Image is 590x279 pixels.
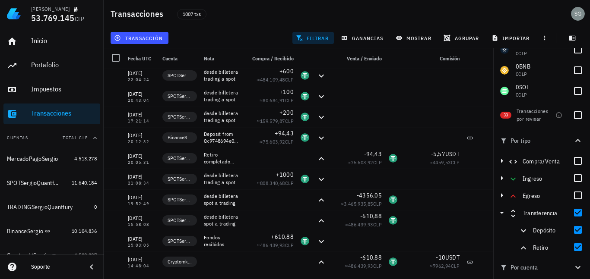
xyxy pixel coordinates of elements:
span: 75.603,92 [263,138,285,145]
div: Deposit from 0x9748694e0ab7ca551bd607c2b6bb57c44f01f8b1 [204,131,238,144]
button: filtrar [292,32,334,44]
span: Total CLP [63,135,88,141]
span: 75.603,92 [351,159,373,166]
span: CLP [75,15,85,23]
span: CLP [518,50,527,56]
span: 0 [516,83,519,91]
span: -10 [436,254,445,261]
span: 484.109,48 [260,76,285,83]
span: ≈ [341,201,382,207]
span: SPOTSergioQuantfury [168,237,192,245]
a: Impuestos [3,79,100,100]
div: desde billetera trading a spot [204,89,238,103]
span: 33 [504,112,508,119]
div: USDT-icon [301,133,309,142]
button: agrupar [440,32,484,44]
div: 15:58:08 [128,223,155,227]
div: 20:05:31 [128,160,155,165]
div: [DATE] [128,131,155,140]
span: Por cuenta [500,263,573,272]
span: +94,43 [275,129,294,137]
div: SPOTSergioQuantfury [7,179,60,187]
span: 486.439,93 [348,263,373,269]
div: Impuestos [31,85,97,93]
a: BinanceSergio 10.104.836 [3,221,100,241]
div: 20:12:32 [128,140,155,144]
button: mostrar [392,32,437,44]
span: 486.439,93 [348,221,373,228]
span: 808.340,68 [260,180,285,186]
div: BinanceSergio [7,228,43,235]
span: 1007 txs [183,9,201,19]
span: CLP [451,159,460,166]
span: SPOTSergioQuantfury [168,92,192,100]
div: USDT-icon [389,216,397,225]
div: Inicio [31,37,97,45]
span: 0 [516,63,519,70]
span: CLP [451,263,460,269]
img: LedgiFi [7,7,21,21]
div: Transacciones [31,109,97,117]
div: Fecha UTC [124,48,159,69]
span: CLP [285,138,294,145]
span: -94,43 [364,150,382,158]
span: Fecha UTC [128,55,151,62]
span: CLP [373,263,382,269]
div: BNB-icon [500,66,509,75]
div: ADA-icon [500,45,509,54]
span: ≈ [257,118,294,124]
button: ganancias [337,32,389,44]
span: SPOTSergioQuantfury [168,71,192,80]
span: Depósito [533,226,555,234]
span: CLP [285,76,294,83]
span: Compra / Recibido [252,55,294,62]
span: Venta / Enviado [347,55,382,62]
div: desde billetera trading a spot [204,69,238,82]
div: [DATE] [128,69,155,78]
a: CryptomktSergio 4.599.287 [3,245,100,266]
div: desde billetera spot a trading [204,213,238,227]
span: USDT [445,254,460,261]
span: CLP [373,201,382,207]
a: Portafolio [3,55,100,76]
span: 4459,53 [433,159,451,166]
span: Retiro [533,244,549,251]
span: +200 [279,109,294,116]
div: [DATE] [128,214,155,223]
div: [DATE] [128,110,155,119]
span: CLP [285,118,294,124]
span: CLP [285,180,294,186]
span: SPOTSergioQuantfury [168,195,192,204]
div: [DATE] [128,235,155,243]
span: 53.769.145 [31,12,75,24]
div: [PERSON_NAME] [31,6,70,13]
span: ≈ [257,180,294,186]
span: ≈ [430,263,460,269]
span: 11.640.184 [72,179,97,186]
span: Egreso [523,192,540,200]
div: MercadoPagoSergio [7,155,58,163]
a: Transacciones [3,103,100,124]
a: MercadoPagoSergio 4.513.278 [3,148,100,169]
div: Cuenta [159,48,200,69]
span: USDT [445,150,460,158]
span: SPOTSergioQuantfury [168,154,192,163]
div: USDT-icon [389,257,397,266]
div: [DATE] [128,255,155,264]
span: Compra/Venta [523,157,560,165]
div: USDT-icon [389,195,397,204]
div: Transacciones por revisar [517,107,553,123]
button: transacción [111,32,168,44]
div: USDT-icon [301,92,309,100]
span: SOL [519,83,529,91]
span: 80.684,91 [263,97,285,103]
span: +600 [279,67,294,75]
div: Venta / Enviado [330,48,385,69]
div: 22:04:24 [128,78,155,82]
button: importar [488,32,535,44]
span: SPOTSergioQuantfury [168,113,192,121]
span: 159.579,87 [260,118,285,124]
span: mostrar [397,34,431,41]
span: 0 [94,204,97,210]
a: SPOTSergioQuantfury 11.640.184 [3,172,100,193]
